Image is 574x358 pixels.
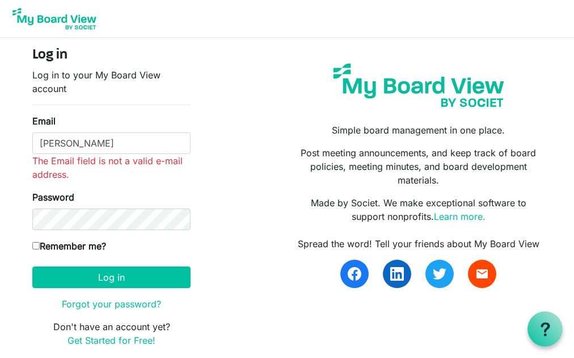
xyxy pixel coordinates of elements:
img: my-board-view-societ.svg [326,56,511,114]
p: Post meeting announcements, and keep track of board policies, meeting minutes, and board developm... [296,146,542,187]
label: Remember me? [32,239,106,253]
p: Don't have an account yet? [32,320,191,347]
img: twitter.svg [433,267,446,281]
a: email [468,260,496,288]
p: Simple board management in one place. [296,123,542,137]
button: Log in [32,267,191,288]
a: Learn more. [434,211,486,222]
span: The Email field is not a valid e-mail address. [32,155,183,180]
img: My Board View Logo [9,5,100,33]
label: Email [32,114,56,128]
p: Made by Societ. We make exceptional software to support nonprofits. [296,196,542,223]
div: Spread the word! Tell your friends about My Board View [296,237,542,251]
span: email [475,267,489,281]
input: Remember me? [32,242,40,249]
label: Password [32,190,74,204]
a: Forgot your password? [62,298,161,310]
img: linkedin.svg [390,267,404,281]
p: Log in to your My Board View account [32,68,191,95]
img: facebook.svg [348,267,361,281]
h4: Log in [32,47,191,64]
a: Get Started for Free! [67,335,155,346]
